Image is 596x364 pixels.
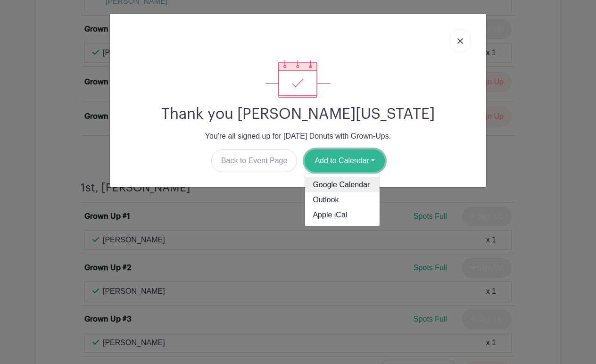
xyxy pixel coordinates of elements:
img: close_button-5f87c8562297e5c2d7936805f587ecaba9071eb48480494691a3f1689db116b3.svg [457,38,463,44]
p: You're all signed up for [DATE] Donuts with Grown-Ups. [117,131,479,142]
a: Back to Event Page [211,149,298,172]
h2: Thank you [PERSON_NAME][US_STATE] [117,105,479,123]
button: Add to Calendar [305,149,385,172]
a: Google Calendar [305,177,380,192]
a: Apple iCal [305,207,380,223]
a: Outlook [305,192,380,207]
img: signup_complete-c468d5dda3e2740ee63a24cb0ba0d3ce5d8a4ecd24259e683200fb1569d990c8.svg [265,60,331,98]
